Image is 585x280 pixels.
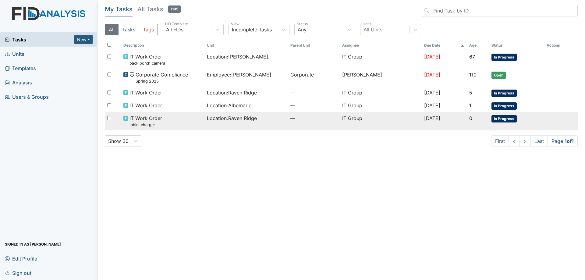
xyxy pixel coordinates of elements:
th: Toggle SortBy [489,40,544,51]
span: [DATE] [424,54,440,60]
span: IT Work Order [129,102,162,109]
h5: My Tasks [105,5,133,13]
span: Location : Raven Ridge [207,89,257,96]
button: Tags [139,24,158,35]
strong: 1 of 1 [565,138,574,144]
a: Tasks [5,36,74,43]
span: 67 [469,54,475,60]
span: IT Work Order back porch camera [129,53,165,66]
td: IT Group [340,99,422,112]
button: Tasks [118,24,139,35]
div: Show 30 [108,137,129,145]
span: — [290,89,337,96]
td: IT Group [340,112,422,130]
span: Users & Groups [5,92,49,101]
td: IT Group [340,87,422,99]
span: 0 [469,115,472,121]
span: Location : Raven Ridge [207,115,257,122]
th: Toggle SortBy [288,40,340,51]
span: Analysis [5,78,32,87]
td: [PERSON_NAME] [340,69,422,87]
span: [DATE] [424,102,440,108]
span: 110 [469,72,477,78]
th: Toggle SortBy [422,40,467,51]
small: back porch camera [129,60,165,66]
th: Toggle SortBy [467,40,489,51]
span: Corporate Compliance Spring 2025 [136,71,188,84]
button: New [74,35,93,44]
small: tablet charger [129,122,162,128]
span: 1195 [168,5,181,13]
span: Templates [5,63,36,73]
span: 1 [469,102,471,108]
span: Page [548,135,578,147]
a: < [509,135,520,147]
span: In Progress [491,102,517,110]
input: Find Task by ID [421,5,578,16]
th: Toggle SortBy [204,40,288,51]
th: Assignee [340,40,422,51]
span: Sign out [5,268,31,278]
span: Location : Albemarle [207,102,251,109]
th: Actions [544,40,575,51]
span: In Progress [491,54,517,61]
input: Toggle All Rows Selected [107,43,111,47]
a: > [519,135,531,147]
span: Edit Profile [5,254,37,263]
div: Any [298,26,307,33]
span: In Progress [491,90,517,97]
span: IT Work Order tablet charger [129,115,162,128]
nav: task-pagination [491,135,578,147]
div: All Units [363,26,382,33]
td: IT Group [340,51,422,69]
span: [DATE] [424,90,440,96]
div: Incomplete Tasks [232,26,272,33]
span: — [290,53,337,60]
div: Type filter [105,24,158,35]
th: Toggle SortBy [121,40,204,51]
a: First [491,135,509,147]
h5: All Tasks [137,5,181,13]
span: IT Work Order [129,89,162,96]
span: — [290,102,337,109]
span: Signed in as [PERSON_NAME] [5,239,61,249]
span: Corporate [290,71,314,78]
span: [DATE] [424,115,440,121]
small: Spring 2025 [136,78,188,84]
span: In Progress [491,115,517,122]
button: All [105,24,119,35]
span: — [290,115,337,122]
span: Employee : [PERSON_NAME] [207,71,271,78]
span: Location : [PERSON_NAME]. [207,53,270,60]
div: All FIDs [166,26,183,33]
span: [DATE] [424,72,440,78]
span: Open [491,72,506,79]
a: Last [530,135,548,147]
span: Units [5,49,24,58]
span: 5 [469,90,472,96]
